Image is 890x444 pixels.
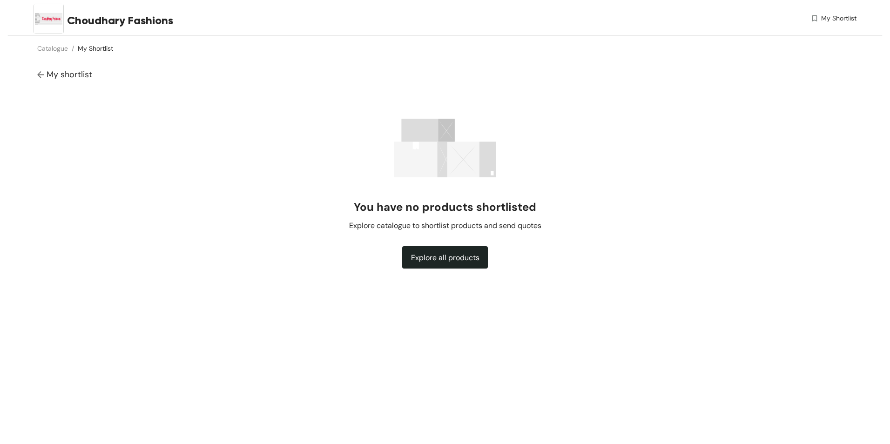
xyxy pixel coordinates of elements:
span: My Shortlist [821,13,856,23]
span: Explore catalogue to shortlist products and send quotes [349,220,541,231]
a: Catalogue [37,44,68,53]
a: My Shortlist [78,44,113,53]
img: Buyer Portal [34,4,64,34]
span: My shortlist [47,69,92,80]
img: Go back [37,70,47,80]
img: wishlist [810,13,819,23]
h2: You have no products shortlisted [354,200,536,215]
img: success [394,119,496,177]
span: / [72,44,74,53]
span: Choudhary Fashions [67,12,173,29]
span: Explore all products [411,252,479,263]
button: Explore all products [402,246,488,269]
